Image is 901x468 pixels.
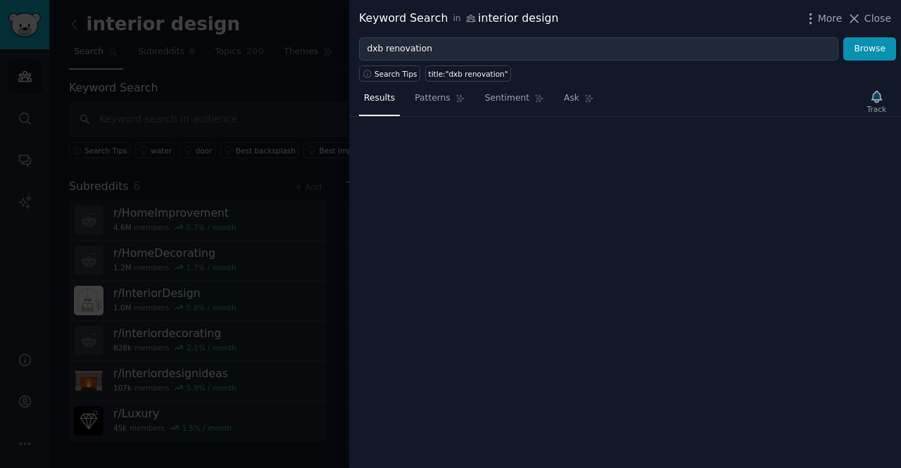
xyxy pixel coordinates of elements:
[864,11,891,26] span: Close
[425,65,511,82] a: title:"dxb renovation"
[359,10,559,27] div: Keyword Search interior design
[453,13,460,25] span: in
[847,11,891,26] button: Close
[359,87,400,116] a: Results
[415,92,450,105] span: Patterns
[429,69,508,79] div: title:"dxb renovation"
[564,92,579,105] span: Ask
[410,87,470,116] a: Patterns
[843,37,896,61] button: Browse
[485,92,529,105] span: Sentiment
[818,11,843,26] span: More
[559,87,599,116] a: Ask
[359,65,420,82] button: Search Tips
[480,87,549,116] a: Sentiment
[364,92,395,105] span: Results
[803,11,843,26] button: More
[359,37,838,61] input: Try a keyword related to your business
[374,69,417,79] span: Search Tips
